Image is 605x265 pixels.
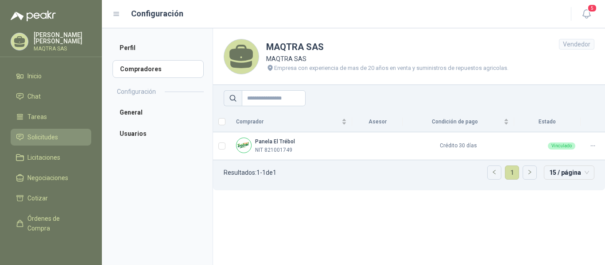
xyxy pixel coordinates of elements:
[11,240,91,257] a: Remisiones
[527,169,532,175] span: right
[11,108,91,125] a: Tareas
[112,39,204,57] a: Perfil
[231,111,352,132] th: Comprador
[27,71,42,81] span: Inicio
[523,165,537,180] li: Página siguiente
[11,190,91,207] a: Cotizar
[548,142,575,150] div: Vinculado
[11,11,56,21] img: Logo peakr
[487,165,501,180] li: Página anterior
[27,112,47,122] span: Tareas
[514,111,581,132] th: Estado
[27,153,60,162] span: Licitaciones
[11,210,91,237] a: Órdenes de Compra
[112,125,204,142] a: Usuarios
[11,149,91,166] a: Licitaciones
[11,169,91,186] a: Negociaciones
[34,32,91,44] p: [PERSON_NAME] [PERSON_NAME]
[11,129,91,146] a: Solicitudes
[505,166,519,179] a: 1
[131,8,183,20] h1: Configuración
[27,132,58,142] span: Solicitudes
[352,111,403,132] th: Asesor
[274,64,508,73] p: Empresa con experiencia de mas de 20 años en venta y suministros de repuestos agricolas.
[587,4,597,12] span: 5
[488,166,501,179] button: left
[403,132,514,160] td: Crédito 30 días
[492,169,497,175] span: left
[578,6,594,22] button: 5
[549,166,589,179] span: 15 / página
[11,68,91,84] a: Inicio
[237,138,251,153] img: Company Logo
[544,165,594,180] div: tamaño de página
[27,193,48,203] span: Cotizar
[266,40,508,54] h1: MAQTRA SAS
[224,169,276,176] p: Resultados: 1 - 1 de 1
[27,92,41,101] span: Chat
[255,146,292,154] p: NIT 821001749
[266,54,508,64] p: MAQTRA SAS
[236,118,340,126] span: Comprador
[112,60,204,78] a: Compradores
[11,88,91,105] a: Chat
[505,165,519,180] li: 1
[27,214,83,233] span: Órdenes de Compra
[255,138,295,145] b: Panela El Trébol
[408,118,502,126] span: Condición de pago
[117,87,156,96] h2: Configuración
[523,166,536,179] button: right
[403,111,514,132] th: Condición de pago
[112,104,204,121] a: General
[27,173,68,183] span: Negociaciones
[559,39,594,50] div: Vendedor
[34,46,91,51] p: MAQTRA SAS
